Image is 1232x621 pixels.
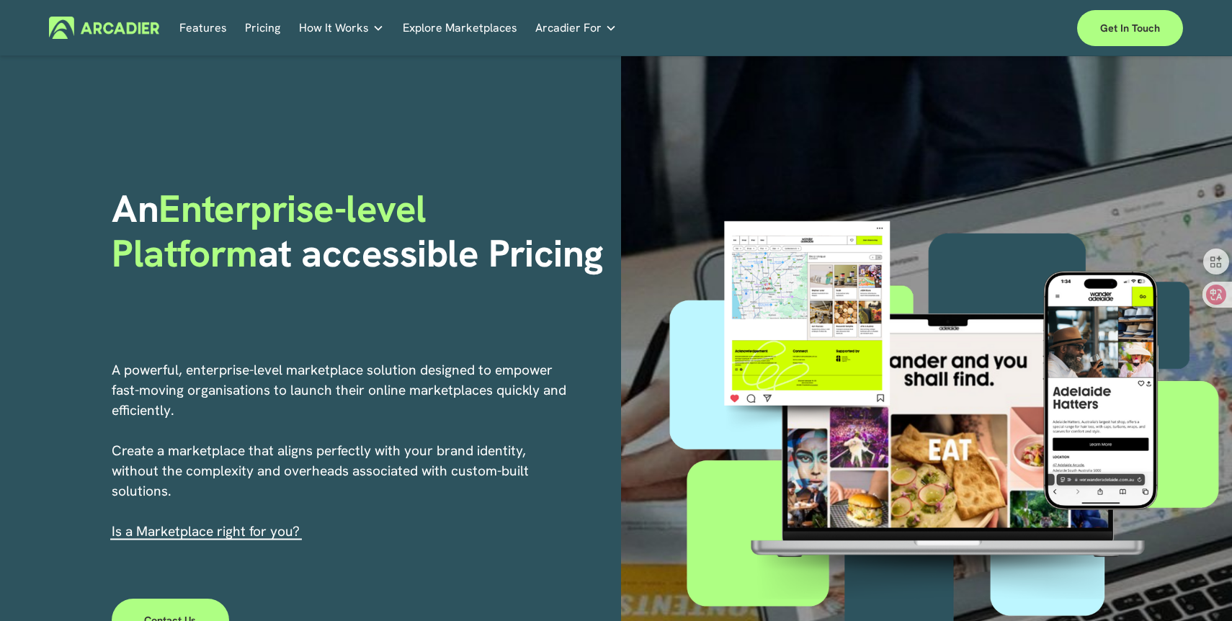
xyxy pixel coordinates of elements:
p: A powerful, enterprise-level marketplace solution designed to empower fast-moving organisations t... [112,360,568,542]
a: folder dropdown [299,17,384,39]
span: Enterprise-level Platform [112,184,436,278]
a: Explore Marketplaces [403,17,517,39]
span: I [112,522,300,540]
a: Features [179,17,227,39]
a: s a Marketplace right for you? [115,522,300,540]
a: Pricing [245,17,280,39]
span: How It Works [299,18,369,38]
a: Get in touch [1077,10,1183,46]
span: Arcadier For [535,18,602,38]
img: Arcadier [49,17,159,39]
h1: An at accessible Pricing [112,187,611,277]
div: 聊天小组件 [1160,552,1232,621]
iframe: Chat Widget [1160,552,1232,621]
a: folder dropdown [535,17,617,39]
